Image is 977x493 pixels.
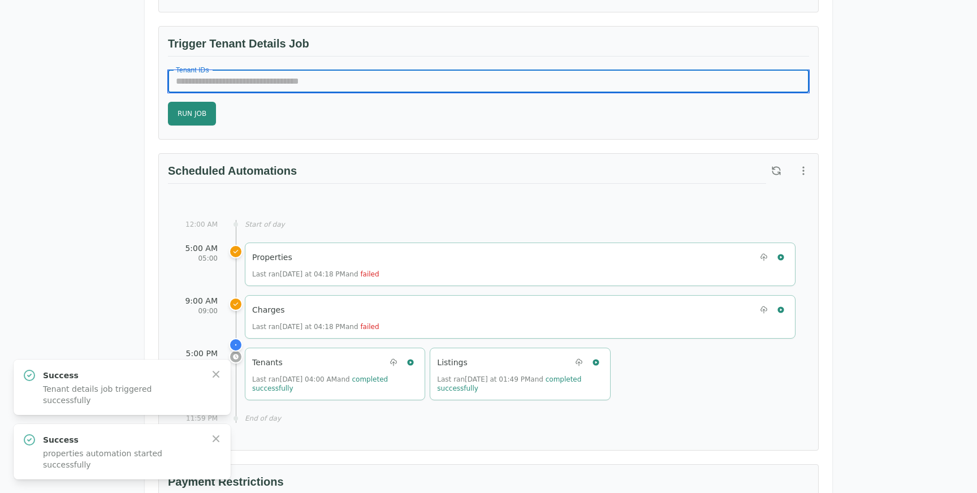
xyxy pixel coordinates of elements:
[403,355,418,370] button: Run Tenants now
[572,355,586,370] button: Upload Listings file
[181,359,218,368] div: 17:00
[766,161,786,181] button: Refresh scheduled automations
[437,375,581,392] span: Last ran [DATE] at 01:49 PM and
[229,350,243,364] div: 2 automations scheduled for 5:00 PM: 1 ran but not at the scheduled time, 1 haven't run yet today
[773,250,788,265] button: Run Properties now
[360,270,379,278] span: failed
[181,243,218,254] div: 5:00 AM
[252,357,283,368] h5: Tenants
[43,370,201,381] p: Success
[360,323,379,331] span: failed
[229,245,243,258] div: Properties was scheduled for 5:00 AM but ran at a different time (actual run: Today at 04:18 PM)
[181,414,218,423] div: 11:59 PM
[252,375,388,392] span: completed successfully
[168,102,216,126] button: Run Job
[437,357,467,368] h5: Listings
[589,355,603,370] button: Run Listings now
[181,254,218,263] div: 05:00
[252,375,388,392] span: Last ran [DATE] 04:00 AM and
[181,295,218,306] div: 9:00 AM
[252,270,379,278] span: Last ran [DATE] at 04:18 PM and
[43,383,201,406] p: Tenant details job triggered successfully
[252,252,292,263] h5: Properties
[181,348,218,359] div: 5:00 PM
[245,414,796,423] div: End of day
[229,338,243,352] div: Current time is 04:22 PM
[437,375,581,392] span: completed successfully
[756,250,771,265] button: Upload Properties file
[181,220,218,229] div: 12:00 AM
[229,297,243,311] div: Charges was scheduled for 9:00 AM but ran at a different time (actual run: Today at 04:18 PM)
[252,323,379,331] span: Last ran [DATE] at 04:18 PM and
[793,161,814,181] button: More options
[43,434,201,446] p: Success
[43,448,201,470] p: properties automation started successfully
[245,220,796,229] div: Start of day
[176,65,209,75] label: Tenant IDs
[386,355,401,370] button: Upload Tenants file
[168,36,809,57] h3: Trigger Tenant Details Job
[756,302,771,317] button: Upload Charges file
[252,304,285,315] h5: Charges
[168,163,766,184] h3: Scheduled Automations
[773,302,788,317] button: Run Charges now
[181,306,218,315] div: 09:00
